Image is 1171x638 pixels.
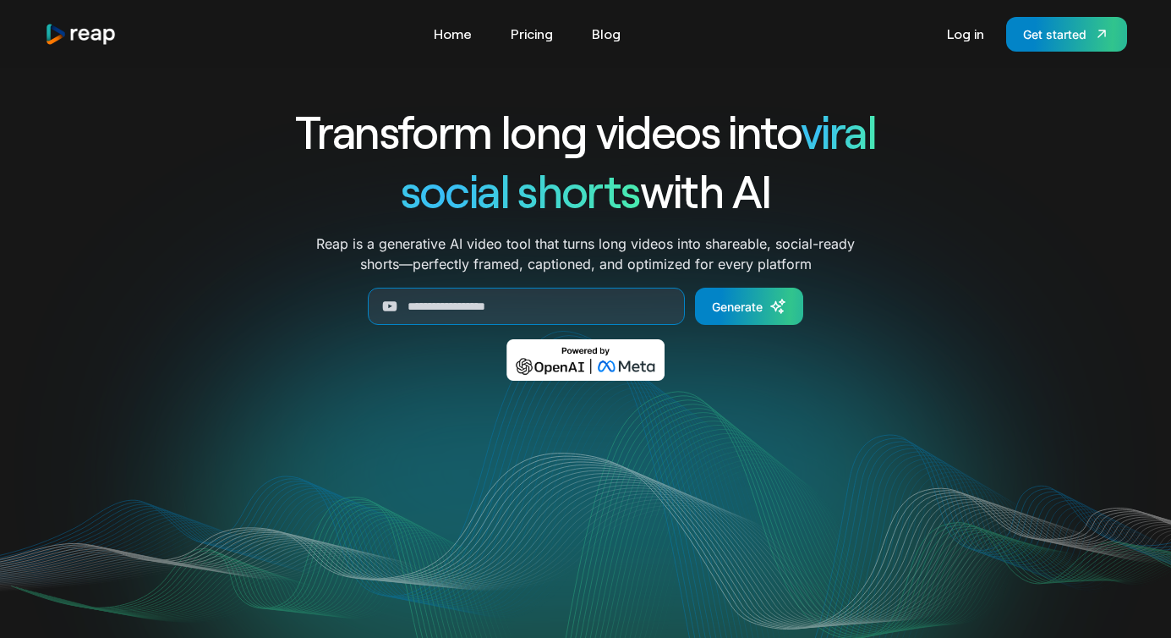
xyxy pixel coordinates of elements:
span: social shorts [401,162,640,217]
a: Generate [695,288,803,325]
div: Get started [1023,25,1086,43]
a: Pricing [502,20,561,47]
a: Blog [583,20,629,47]
a: Log in [938,20,993,47]
form: Generate Form [234,288,938,325]
p: Reap is a generative AI video tool that turns long videos into shareable, social-ready shorts—per... [316,234,855,274]
a: Home [425,20,480,47]
h1: with AI [234,161,938,220]
a: home [45,23,118,46]
a: Get started [1006,17,1127,52]
h1: Transform long videos into [234,102,938,161]
div: Generate [712,298,763,316]
img: Powered by OpenAI & Meta [506,339,665,381]
span: viral [801,103,876,158]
